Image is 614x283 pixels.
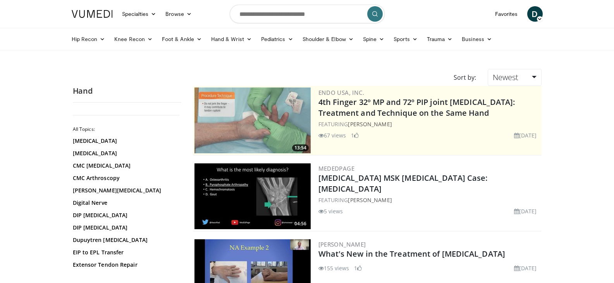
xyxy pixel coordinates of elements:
div: FEATURING [318,120,540,128]
li: [DATE] [514,207,537,215]
a: [MEDICAL_DATA] [73,137,177,145]
a: D [527,6,543,22]
a: Dupuytren [MEDICAL_DATA] [73,236,177,244]
li: 1 [351,131,359,139]
a: What's New in the Treatment of [MEDICAL_DATA] [318,249,506,259]
a: [MEDICAL_DATA] [73,149,177,157]
a: 13:54 [194,87,311,153]
a: DIP [MEDICAL_DATA] [73,211,177,219]
a: CMC Arthroscopy [73,174,177,182]
a: Spine [358,31,389,47]
a: Pediatrics [256,31,298,47]
a: Hip Recon [67,31,110,47]
a: Hand & Wrist [206,31,256,47]
li: [DATE] [514,131,537,139]
a: Newest [488,69,541,86]
a: Specialties [117,6,161,22]
a: DIP [MEDICAL_DATA] [73,224,177,232]
a: [MEDICAL_DATA] MSK [MEDICAL_DATA] Case: [MEDICAL_DATA] [318,173,488,194]
a: Extensor Tendon Repair [73,261,177,269]
img: df76da42-88e9-456c-9474-e630a7cc5d98.300x170_q85_crop-smart_upscale.jpg [194,87,311,153]
a: EIP to EPL Transfer [73,249,177,256]
li: 1 [354,264,362,272]
a: MedEdPage [318,165,355,172]
div: FEATURING [318,196,540,204]
h2: All Topics: [73,126,179,132]
a: [PERSON_NAME][MEDICAL_DATA] [73,187,177,194]
a: 04:56 [194,163,311,229]
a: [PERSON_NAME] [318,240,366,248]
a: 4th Finger 32º MP and 72º PIP joint [MEDICAL_DATA]: Treatment and Technique on the Same Hand [318,97,515,118]
a: Favorites [490,6,523,22]
input: Search topics, interventions [230,5,385,23]
li: 5 views [318,207,343,215]
a: Knee Recon [110,31,157,47]
li: [DATE] [514,264,537,272]
a: Trauma [422,31,457,47]
a: Shoulder & Elbow [298,31,358,47]
a: CMC [MEDICAL_DATA] [73,162,177,170]
a: Endo USA, Inc. [318,89,365,96]
a: Browse [161,6,196,22]
a: Sports [389,31,422,47]
a: Business [457,31,497,47]
a: Digital Nerve [73,199,177,207]
a: Foot & Ankle [157,31,206,47]
a: [PERSON_NAME] [348,120,392,128]
span: Newest [493,72,518,82]
a: Extensor [MEDICAL_DATA] [73,273,177,281]
a: [PERSON_NAME] [348,196,392,204]
img: 09f299f6-5f59-4b2c-bea4-580a92f6f41b.300x170_q85_crop-smart_upscale.jpg [194,163,311,229]
h2: Hand [73,86,181,96]
span: 04:56 [292,220,309,227]
li: 155 views [318,264,349,272]
div: Sort by: [448,69,482,86]
span: 13:54 [292,144,309,151]
img: VuMedi Logo [72,10,113,18]
li: 67 views [318,131,346,139]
